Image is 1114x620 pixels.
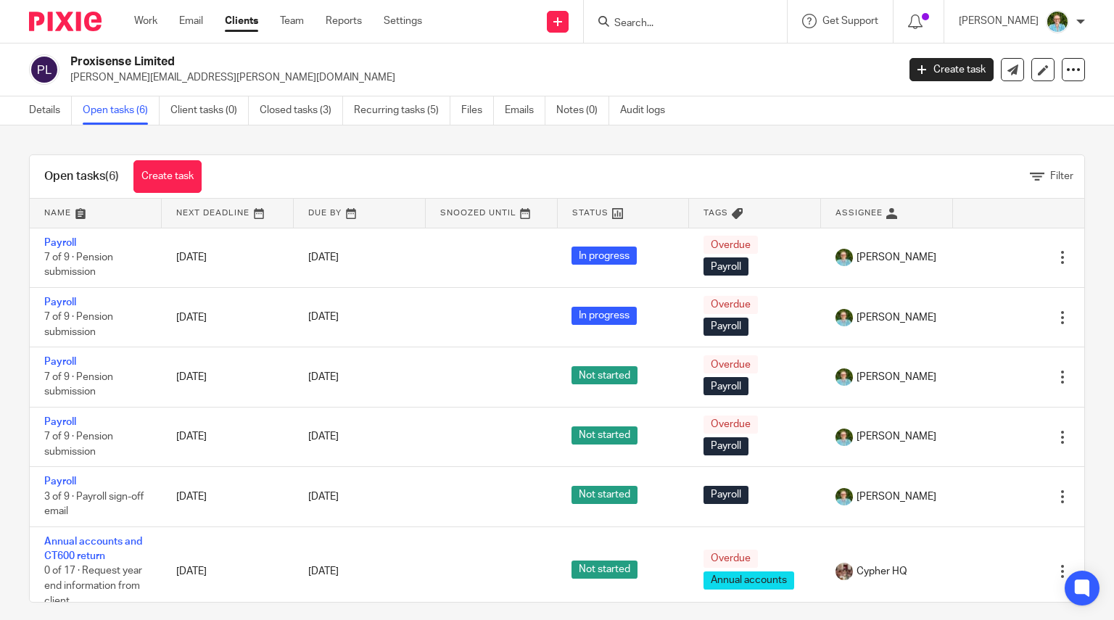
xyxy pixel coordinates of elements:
[133,160,202,193] a: Create task
[354,96,450,125] a: Recurring tasks (5)
[29,12,102,31] img: Pixie
[572,247,637,265] span: In progress
[29,54,59,85] img: svg%3E
[44,238,76,248] a: Payroll
[83,96,160,125] a: Open tasks (6)
[308,492,339,502] span: [DATE]
[44,169,119,184] h1: Open tasks
[308,566,339,576] span: [DATE]
[44,431,113,457] span: 7 of 9 · Pension submission
[44,357,76,367] a: Payroll
[260,96,343,125] a: Closed tasks (3)
[572,561,638,579] span: Not started
[162,228,294,287] td: [DATE]
[835,488,853,505] img: U9kDOIcY.jpeg
[44,297,76,307] a: Payroll
[440,209,516,217] span: Snoozed Until
[225,14,258,28] a: Clients
[835,249,853,266] img: U9kDOIcY.jpeg
[1046,10,1069,33] img: U9kDOIcY.jpeg
[44,372,113,397] span: 7 of 9 · Pension submission
[384,14,422,28] a: Settings
[179,14,203,28] a: Email
[162,287,294,347] td: [DATE]
[704,296,758,314] span: Overdue
[326,14,362,28] a: Reports
[704,377,748,395] span: Payroll
[835,429,853,446] img: U9kDOIcY.jpeg
[505,96,545,125] a: Emails
[29,96,72,125] a: Details
[134,14,157,28] a: Work
[572,366,638,384] span: Not started
[909,58,994,81] a: Create task
[461,96,494,125] a: Files
[704,416,758,434] span: Overdue
[308,432,339,442] span: [DATE]
[704,571,794,590] span: Annual accounts
[1050,171,1073,181] span: Filter
[704,550,758,568] span: Overdue
[44,313,113,338] span: 7 of 9 · Pension submission
[572,486,638,504] span: Not started
[857,489,936,504] span: [PERSON_NAME]
[857,250,936,265] span: [PERSON_NAME]
[857,370,936,384] span: [PERSON_NAME]
[835,368,853,386] img: U9kDOIcY.jpeg
[620,96,676,125] a: Audit logs
[308,313,339,323] span: [DATE]
[613,17,743,30] input: Search
[704,318,748,336] span: Payroll
[44,417,76,427] a: Payroll
[572,426,638,445] span: Not started
[704,236,758,254] span: Overdue
[704,209,728,217] span: Tags
[857,310,936,325] span: [PERSON_NAME]
[44,492,144,517] span: 3 of 9 · Payroll sign-off email
[44,476,76,487] a: Payroll
[162,347,294,407] td: [DATE]
[704,486,748,504] span: Payroll
[44,566,142,606] span: 0 of 17 · Request year end information from client
[704,257,748,276] span: Payroll
[70,70,888,85] p: [PERSON_NAME][EMAIL_ADDRESS][PERSON_NAME][DOMAIN_NAME]
[162,407,294,466] td: [DATE]
[170,96,249,125] a: Client tasks (0)
[44,252,113,278] span: 7 of 9 · Pension submission
[959,14,1039,28] p: [PERSON_NAME]
[857,429,936,444] span: [PERSON_NAME]
[822,16,878,26] span: Get Support
[835,309,853,326] img: U9kDOIcY.jpeg
[44,537,142,561] a: Annual accounts and CT600 return
[835,563,853,580] img: A9EA1D9F-5CC4-4D49-85F1-B1749FAF3577.jpeg
[162,467,294,526] td: [DATE]
[704,355,758,373] span: Overdue
[857,564,907,579] span: Cypher HQ
[308,252,339,263] span: [DATE]
[280,14,304,28] a: Team
[556,96,609,125] a: Notes (0)
[162,526,294,616] td: [DATE]
[308,372,339,382] span: [DATE]
[572,209,608,217] span: Status
[572,307,637,325] span: In progress
[704,437,748,455] span: Payroll
[70,54,725,70] h2: Proxisense Limited
[105,170,119,182] span: (6)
